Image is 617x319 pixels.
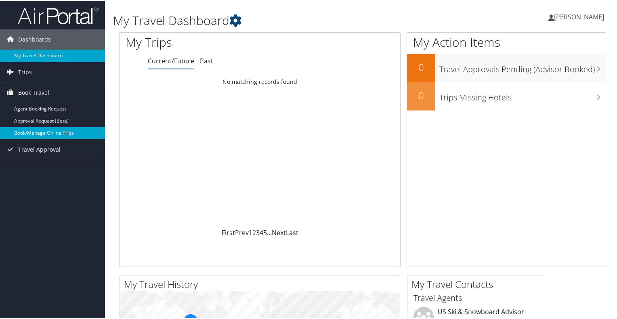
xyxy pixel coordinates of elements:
h2: 0 [407,60,435,73]
a: First [222,227,235,236]
a: 0Travel Approvals Pending (Advisor Booked) [407,53,606,81]
h1: My Travel Dashboard [113,11,446,28]
span: Trips [18,61,32,81]
h2: 0 [407,88,435,102]
h3: Trips Missing Hotels [439,87,606,102]
a: Last [286,227,298,236]
a: [PERSON_NAME] [548,4,612,28]
h3: Travel Approvals Pending (Advisor Booked) [439,59,606,74]
h3: Travel Agents [413,292,538,303]
td: No matching records found [120,74,400,88]
a: 1 [249,227,252,236]
img: airportal-logo.png [18,5,99,24]
span: [PERSON_NAME] [554,12,604,21]
span: … [267,227,272,236]
a: Prev [235,227,249,236]
span: Travel Approval [18,139,61,159]
h1: My Action Items [407,33,606,50]
a: Current/Future [148,56,194,65]
h1: My Trips [126,33,277,50]
a: 0Trips Missing Hotels [407,81,606,110]
a: Past [200,56,213,65]
a: 2 [252,227,256,236]
span: Dashboards [18,29,51,49]
a: 3 [256,227,260,236]
h2: My Travel Contacts [411,277,544,290]
span: Book Travel [18,82,49,102]
h2: My Travel History [124,277,400,290]
a: 4 [260,227,263,236]
a: 5 [263,227,267,236]
a: Next [272,227,286,236]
